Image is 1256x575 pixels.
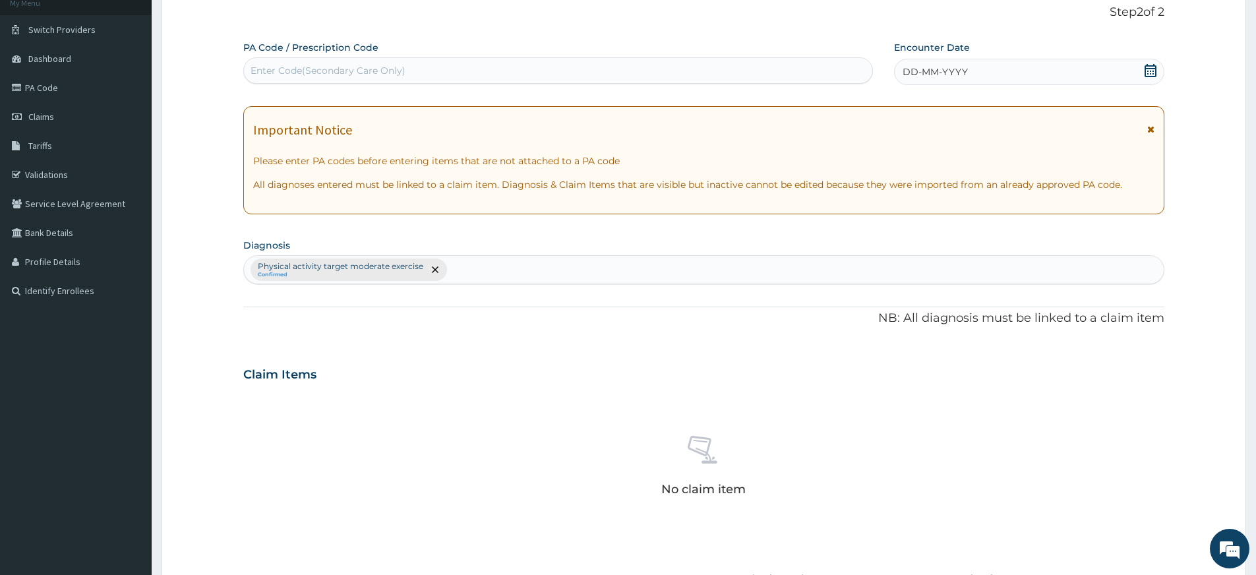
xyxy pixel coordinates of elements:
span: DD-MM-YYYY [903,65,968,78]
p: Step 2 of 2 [243,5,1164,20]
label: Encounter Date [894,41,970,54]
span: We're online! [76,166,182,299]
img: d_794563401_company_1708531726252_794563401 [24,66,53,99]
p: Please enter PA codes before entering items that are not attached to a PA code [253,154,1154,167]
span: Dashboard [28,53,71,65]
h3: Claim Items [243,368,316,382]
p: NB: All diagnosis must be linked to a claim item [243,310,1164,327]
p: No claim item [661,483,746,496]
div: Chat with us now [69,74,222,91]
h1: Important Notice [253,123,352,137]
label: Diagnosis [243,239,290,252]
textarea: Type your message and hit 'Enter' [7,360,251,406]
p: All diagnoses entered must be linked to a claim item. Diagnosis & Claim Items that are visible bu... [253,178,1154,191]
div: Minimize live chat window [216,7,248,38]
span: Claims [28,111,54,123]
div: Enter Code(Secondary Care Only) [251,64,405,77]
span: Switch Providers [28,24,96,36]
span: Tariffs [28,140,52,152]
label: PA Code / Prescription Code [243,41,378,54]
